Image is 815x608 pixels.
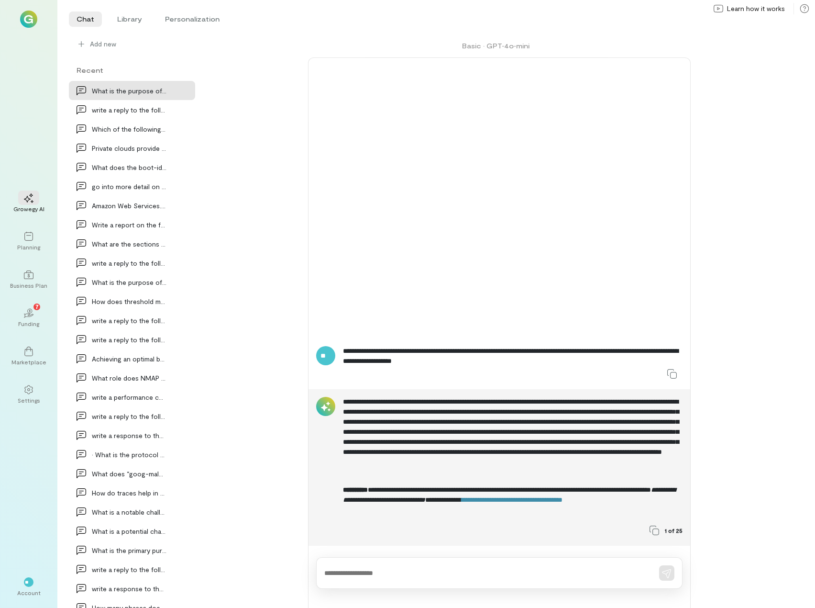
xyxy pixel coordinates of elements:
div: Settings [18,396,40,404]
li: Chat [69,11,102,27]
div: go into more detail on the following and provide… [92,181,166,191]
div: Planning [17,243,40,251]
a: Settings [11,377,46,412]
div: write a reply to the following to include a fact… [92,564,166,574]
div: write a reply to the following and include What a… [92,258,166,268]
div: write a reply to the following to include a fact… [92,335,166,345]
div: Recent [69,65,195,75]
div: What is a potential challenge in cloud investigat… [92,526,166,536]
a: Growegy AI [11,186,46,220]
div: How does threshold monitoring work in anomaly det… [92,296,166,306]
div: write a reply to the following to include a new f… [92,411,166,421]
div: write a reply to the following to include a new f… [92,315,166,326]
a: Planning [11,224,46,259]
div: Business Plan [10,281,47,289]
span: Add new [90,39,187,49]
div: Which of the following is NOT a fundamental under… [92,124,166,134]
div: What does “goog-malware-shavar” mean inside the T… [92,469,166,479]
div: What is the purpose of SNORT rules in an Intrusio… [92,277,166,287]
div: What does the boot-id represent in the systemd jo… [92,162,166,172]
div: write a performance comments for an ITNC in the N… [92,392,166,402]
span: Learn how it works [727,4,785,13]
div: What is the primary purpose of chkrootkit and rkh… [92,545,166,555]
div: What role does NMAP play in incident response pro… [92,373,166,383]
div: write a response to the following to include a fa… [92,430,166,440]
div: What are the sections of the syslog file? How wou… [92,239,166,249]
div: • What is the protocol SSDP? Why would it be good… [92,450,166,460]
div: Account [17,589,41,597]
li: Library [110,11,150,27]
span: 7 [35,302,39,311]
div: Private clouds provide exclusive use by a single… [92,143,166,153]
div: write a response to the following to include a fa… [92,584,166,594]
div: Achieving an optimal balance between security and… [92,354,166,364]
a: Funding [11,301,46,335]
div: Funding [18,320,39,327]
div: What is a notable challenge associated with cloud… [92,507,166,517]
div: What is the purpose of encryption, and how does i… [92,86,166,96]
div: Write a report on the following: Network Monitori… [92,220,166,230]
div: Amazon Web Services. (2023). Security in the AWS… [92,201,166,211]
div: write a reply to the following to include a new r… [92,105,166,115]
div: Growegy AI [13,205,44,213]
a: Business Plan [11,262,46,297]
span: 1 of 25 [665,527,683,534]
li: Personalization [157,11,227,27]
div: How do traces help in understanding system behavi… [92,488,166,498]
div: Marketplace [11,358,46,366]
a: Marketplace [11,339,46,373]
